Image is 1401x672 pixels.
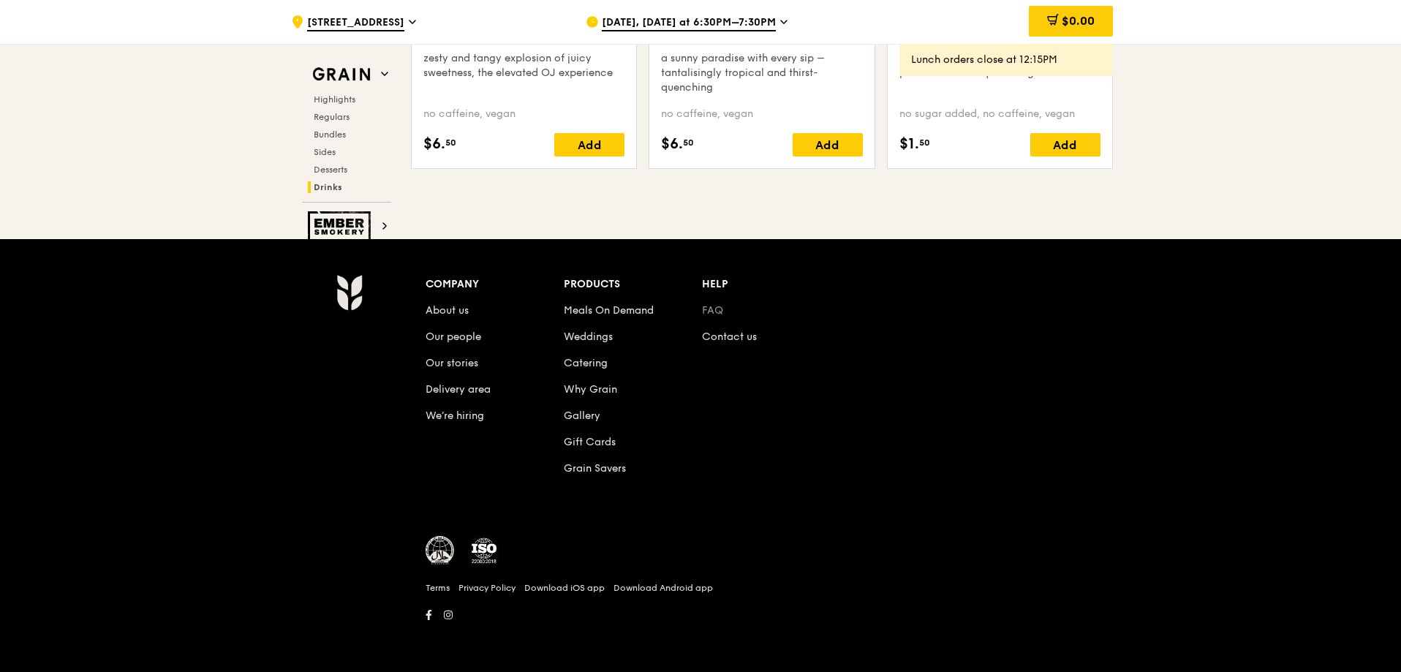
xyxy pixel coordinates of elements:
div: Help [702,274,840,295]
a: Terms [426,582,450,594]
a: Download Android app [613,582,713,594]
span: Bundles [314,129,346,140]
div: Company [426,274,564,295]
span: Drinks [314,182,342,192]
span: Highlights [314,94,355,105]
div: Add [793,133,863,156]
a: Catering [564,357,608,369]
a: Why Grain [564,383,617,396]
div: Lunch orders close at 12:15PM [911,53,1101,67]
a: About us [426,304,469,317]
a: FAQ [702,304,723,317]
img: Ember Smokery web logo [308,211,375,242]
a: Our stories [426,357,478,369]
span: $6. [423,133,445,155]
img: MUIS Halal Certified [426,536,455,565]
div: Products [564,274,702,295]
a: Delivery area [426,383,491,396]
img: ISO Certified [469,536,499,565]
div: Add [1030,133,1100,156]
div: no caffeine, vegan [423,107,624,121]
a: Gallery [564,409,600,422]
a: Privacy Policy [458,582,516,594]
a: Weddings [564,331,613,343]
span: Regulars [314,112,350,122]
a: Contact us [702,331,757,343]
span: 50 [445,137,456,148]
h6: Revision [279,625,1122,637]
span: $1. [899,133,919,155]
div: Add [554,133,624,156]
div: a sunny paradise with every sip – tantalisingly tropical and thirst-quenching [661,51,862,95]
img: Grain web logo [308,61,375,88]
span: 50 [683,137,694,148]
div: zesty and tangy explosion of juicy sweetness, the elevated OJ experience [423,51,624,80]
span: [DATE], [DATE] at 6:30PM–7:30PM [602,15,776,31]
span: Sides [314,147,336,157]
a: Our people [426,331,481,343]
span: 50 [919,137,930,148]
span: $6. [661,133,683,155]
a: Gift Cards [564,436,616,448]
div: no caffeine, vegan [661,107,862,121]
a: Meals On Demand [564,304,654,317]
span: [STREET_ADDRESS] [307,15,404,31]
a: Download iOS app [524,582,605,594]
img: Grain [336,274,362,311]
a: We’re hiring [426,409,484,422]
a: Grain Savers [564,462,626,475]
div: no sugar added, no caffeine, vegan [899,107,1100,121]
span: $0.00 [1062,14,1095,28]
span: Desserts [314,165,347,175]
